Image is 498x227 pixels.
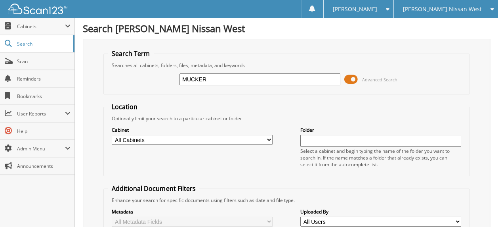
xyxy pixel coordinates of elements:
[300,208,461,215] label: Uploaded By
[17,58,71,65] span: Scan
[17,23,65,30] span: Cabinets
[8,4,67,14] img: scan123-logo-white.svg
[17,128,71,135] span: Help
[17,110,65,117] span: User Reports
[17,145,65,152] span: Admin Menu
[17,93,71,100] span: Bookmarks
[300,127,461,133] label: Folder
[108,184,199,193] legend: Additional Document Filters
[108,62,465,69] div: Searches all cabinets, folders, files, metadata, and keywords
[332,7,377,12] span: [PERSON_NAME]
[403,7,481,12] span: [PERSON_NAME] Nissan West
[112,208,273,215] label: Metadata
[108,197,465,204] div: Enhance your search for specific documents using filters such as date and file type.
[17,75,71,82] span: Reminders
[362,77,397,83] span: Advanced Search
[108,102,141,111] legend: Location
[300,148,461,168] div: Select a cabinet and begin typing the name of the folder you want to search in. If the name match...
[108,49,154,58] legend: Search Term
[83,22,490,35] h1: Search [PERSON_NAME] Nissan West
[108,115,465,122] div: Optionally limit your search to a particular cabinet or folder
[17,40,69,47] span: Search
[112,127,273,133] label: Cabinet
[17,163,71,169] span: Announcements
